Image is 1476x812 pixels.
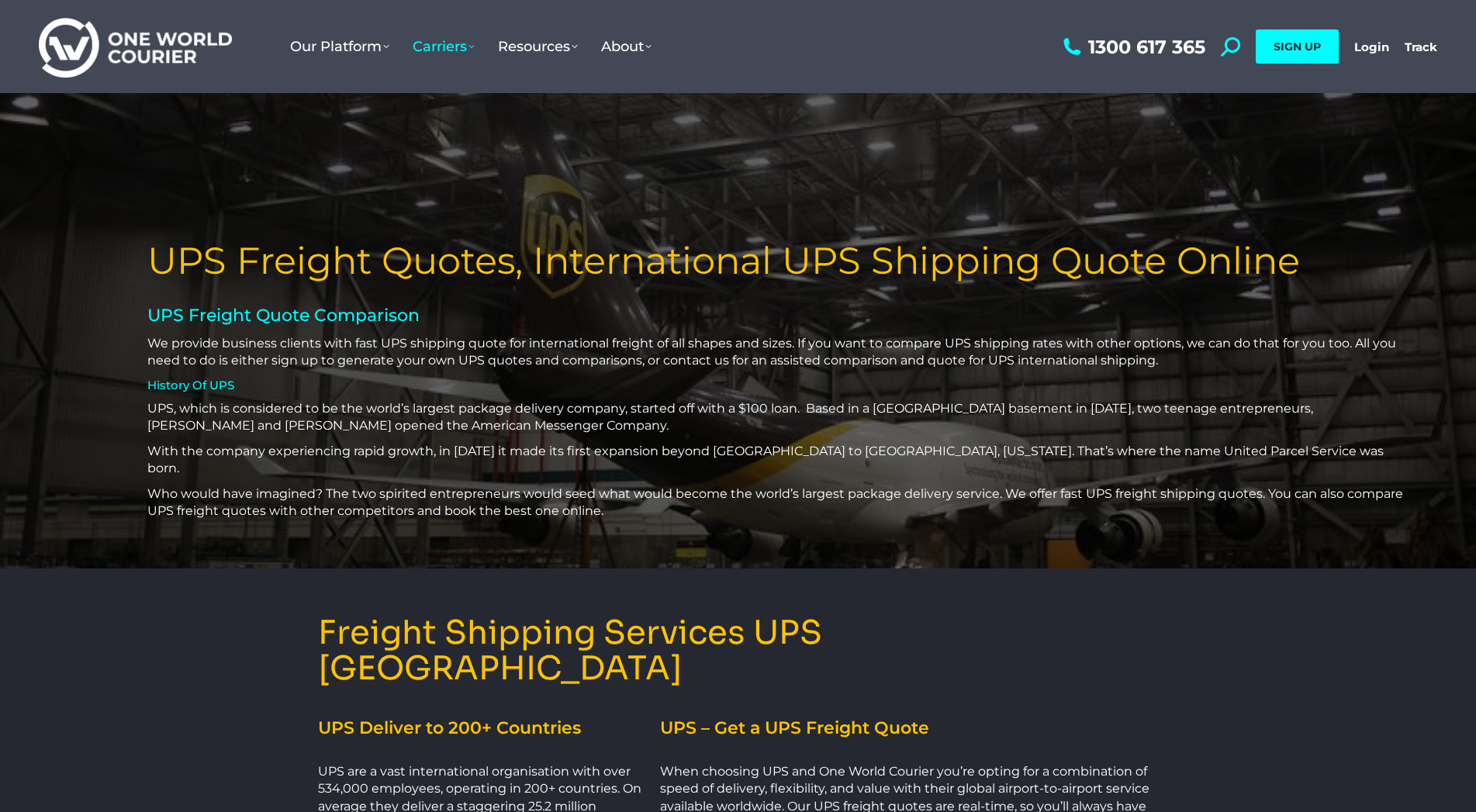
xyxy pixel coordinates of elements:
p: UPS Deliver to 200+ Countries [318,717,645,740]
p: With the company experiencing rapid growth, in [DATE] it made its first expansion beyond [GEOGRAP... [147,443,1406,478]
h2: UPS Freight Quote Comparison [147,305,1406,327]
a: Login [1354,40,1389,54]
p: We provide business clients with fast UPS shipping quote for international freight of all shapes ... [147,335,1406,370]
a: Carriers [401,22,486,71]
span: Resources [498,38,578,55]
span: About [601,38,652,55]
img: One World Courier [39,16,232,78]
p: UPS, which is considered to be the world’s largest package delivery company, started off with a $... [147,400,1406,435]
span: Carriers [413,38,475,55]
a: About [589,22,663,71]
span: Our Platform [290,38,389,55]
h4: History Of UPS [147,378,1406,393]
a: Resources [486,22,589,71]
h1: UPS Freight Quotes, International UPS Shipping Quote Online [147,240,1476,282]
a: 1300 617 365 [1059,37,1205,57]
a: Track [1405,40,1437,54]
p: UPS – Get a UPS Freight Quote [660,717,1157,740]
p: Who would have imagined? The two spirited entrepreneurs would seed what would become the world’s ... [147,485,1406,520]
a: SIGN UP [1256,29,1339,64]
span: SIGN UP [1274,40,1321,54]
a: Our Platform [278,22,401,71]
h3: Freight Shipping Services UPS [GEOGRAPHIC_DATA] [318,615,1159,686]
